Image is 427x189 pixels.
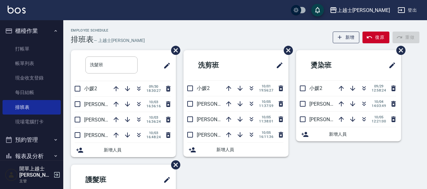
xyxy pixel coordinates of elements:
[166,156,181,174] span: 刪除班表
[3,23,61,39] button: 櫃檯作業
[85,56,138,74] input: 排版標題
[71,28,145,32] h2: Employee Schedule
[372,119,386,123] span: 12:21:00
[327,4,393,17] button: 上越士[PERSON_NAME]
[259,131,273,135] span: 10/05
[3,56,61,71] a: 帳單列表
[19,178,52,184] p: 主管
[385,58,396,73] span: 修改班表的標題
[84,86,97,92] span: 小媛2
[3,85,61,100] a: 每日結帳
[197,116,240,122] span: [PERSON_NAME]12
[146,85,161,89] span: 09/30
[146,104,161,108] span: 16:36:16
[159,58,171,73] span: 修改班表的標題
[392,41,406,60] span: 刪除班表
[146,115,161,120] span: 10/03
[146,131,161,135] span: 10/03
[3,115,61,129] a: 現場電腦打卡
[3,71,61,85] a: 現金收支登錄
[309,116,353,122] span: [PERSON_NAME]12
[279,41,294,60] span: 刪除班表
[3,100,61,115] a: 排班表
[5,168,18,181] img: Person
[259,115,273,119] span: 10/05
[216,146,283,153] span: 新增人員
[259,119,273,123] span: 11:38:01
[8,6,26,14] img: Logo
[372,84,386,88] span: 09/29
[197,132,238,138] span: [PERSON_NAME]8
[3,148,61,164] button: 報表及分析
[197,101,240,107] span: [PERSON_NAME]12
[372,100,386,104] span: 10/04
[259,100,273,104] span: 10/05
[329,131,396,138] span: 新增人員
[146,100,161,104] span: 10/03
[259,104,273,108] span: 11:37:59
[19,166,52,178] h5: 開單上越士[PERSON_NAME]
[71,35,94,44] h3: 排班表
[3,42,61,56] a: 打帳單
[362,32,389,43] button: 復原
[259,135,273,139] span: 16:11:36
[166,41,181,60] span: 刪除班表
[311,4,324,16] button: save
[84,117,125,123] span: [PERSON_NAME]8
[296,127,401,141] div: 新增人員
[84,101,128,107] span: [PERSON_NAME]12
[395,4,419,16] button: 登出
[146,120,161,124] span: 16:36:24
[146,135,161,139] span: 16:48:24
[197,85,210,91] span: 小媛2
[337,6,390,14] div: 上越士[PERSON_NAME]
[259,84,273,88] span: 10/01
[84,132,128,138] span: [PERSON_NAME]12
[3,132,61,148] button: 預約管理
[372,104,386,108] span: 14:03:49
[372,115,386,119] span: 10/05
[71,143,176,157] div: 新增人員
[146,89,161,93] span: 18:30:27
[159,172,171,187] span: 修改班表的標題
[372,88,386,92] span: 12:58:24
[309,85,322,91] span: 小媛2
[333,32,360,43] button: 新增
[301,54,363,77] h2: 燙染班
[94,37,145,44] h6: — 上越士[PERSON_NAME]
[104,147,171,153] span: 新增人員
[183,143,288,157] div: 新增人員
[189,54,250,77] h2: 洗剪班
[259,88,273,92] span: 19:56:27
[309,101,350,107] span: [PERSON_NAME]8
[272,58,283,73] span: 修改班表的標題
